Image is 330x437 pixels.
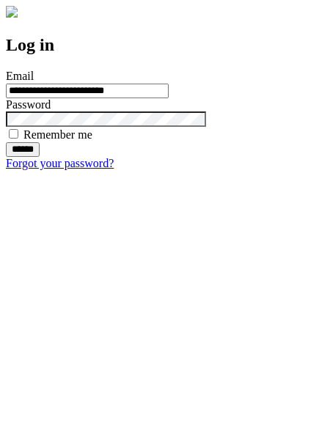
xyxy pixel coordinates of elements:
[23,128,92,141] label: Remember me
[6,6,18,18] img: logo-4e3dc11c47720685a147b03b5a06dd966a58ff35d612b21f08c02c0306f2b779.png
[6,70,34,82] label: Email
[6,98,51,111] label: Password
[6,35,324,55] h2: Log in
[6,157,114,169] a: Forgot your password?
